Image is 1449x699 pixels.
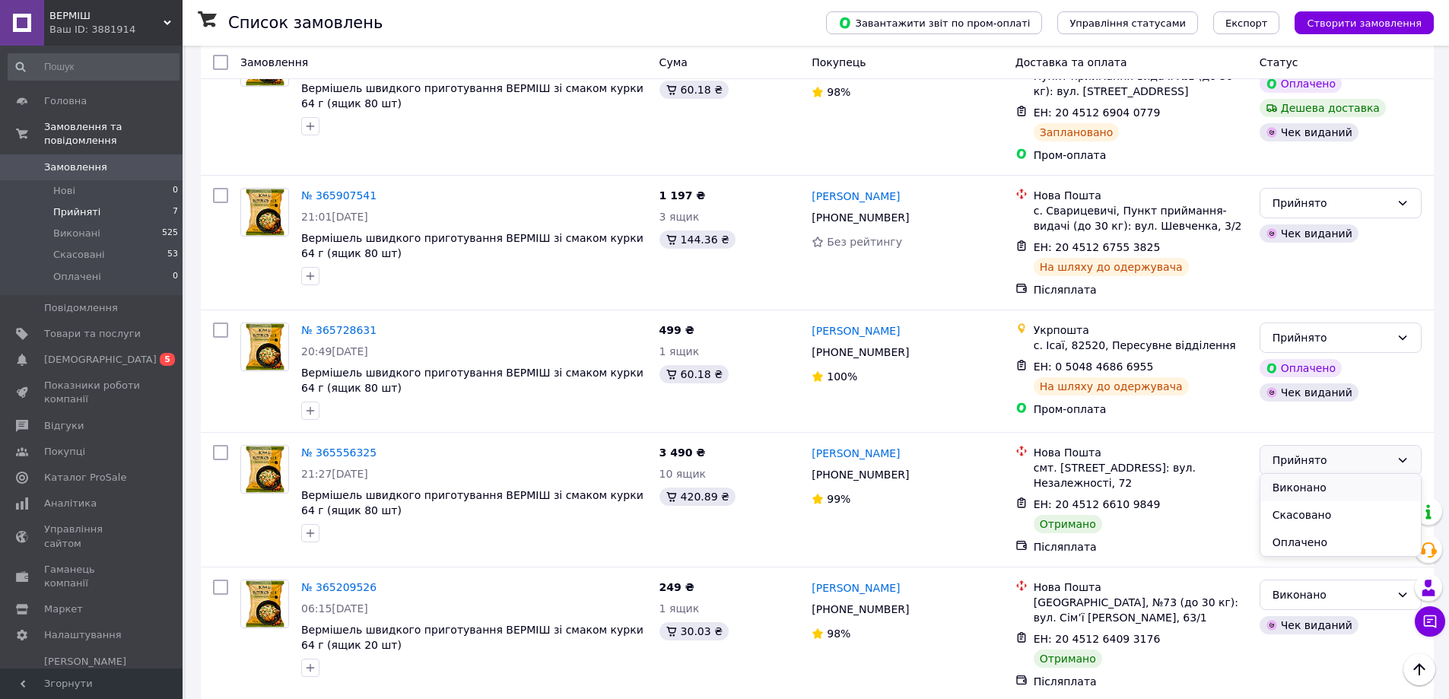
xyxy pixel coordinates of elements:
[44,628,122,642] span: Налаштування
[240,322,289,371] a: Фото товару
[44,497,97,510] span: Аналітика
[1273,586,1390,603] div: Виконано
[1260,501,1421,529] li: Скасовано
[301,324,377,336] a: № 365728631
[812,189,900,204] a: [PERSON_NAME]
[1260,99,1386,117] div: Дешева доставка
[167,248,178,262] span: 53
[301,82,643,110] span: Вермішель швидкого приготування ВЕРМІШ зі смаком курки 64 г (ящик 80 шт)
[53,184,75,198] span: Нові
[1034,123,1120,141] div: Заплановано
[44,563,141,590] span: Гаманець компанії
[812,603,909,615] span: [PHONE_NUMBER]
[44,419,84,433] span: Відгуки
[1034,148,1247,163] div: Пром-оплата
[812,446,900,461] a: [PERSON_NAME]
[1034,282,1247,297] div: Післяплата
[1260,529,1421,556] li: Оплачено
[812,580,900,596] a: [PERSON_NAME]
[1034,580,1247,595] div: Нова Пошта
[240,188,289,237] a: Фото товару
[1273,195,1390,211] div: Прийнято
[1034,106,1161,119] span: ЕН: 20 4512 6904 0779
[659,345,700,357] span: 1 ящик
[1034,361,1154,373] span: ЕН: 0 5048 4686 6955
[1279,16,1434,28] a: Створити замовлення
[301,345,368,357] span: 20:49[DATE]
[812,323,900,338] a: [PERSON_NAME]
[1273,329,1390,346] div: Прийнято
[301,581,377,593] a: № 365209526
[173,184,178,198] span: 0
[1034,338,1247,353] div: с. Ісаї, 82520, Пересувне відділення
[44,379,141,406] span: Показники роботи компанії
[301,468,368,480] span: 21:27[DATE]
[1415,606,1445,637] button: Чат з покупцем
[44,655,141,697] span: [PERSON_NAME] та рахунки
[1034,460,1247,491] div: смт. [STREET_ADDRESS]: вул. Незалежності, 72
[1057,11,1198,34] button: Управління статусами
[1034,633,1161,645] span: ЕН: 20 4512 6409 3176
[301,446,377,459] a: № 365556325
[44,160,107,174] span: Замовлення
[827,628,850,640] span: 98%
[8,53,180,81] input: Пошук
[1213,11,1280,34] button: Експорт
[1225,17,1268,29] span: Експорт
[1015,56,1127,68] span: Доставка та оплата
[301,602,368,615] span: 06:15[DATE]
[301,189,377,202] a: № 365907541
[44,327,141,341] span: Товари та послуги
[812,56,866,68] span: Покупець
[812,346,909,358] span: [PHONE_NUMBER]
[1034,498,1161,510] span: ЕН: 20 4512 6610 9849
[1034,241,1161,253] span: ЕН: 20 4512 6755 3825
[44,471,126,485] span: Каталог ProSale
[44,94,87,108] span: Головна
[1260,359,1342,377] div: Оплачено
[1260,474,1421,501] li: Виконано
[301,489,643,516] span: Вермішель швидкого приготування ВЕРМІШ зі смаком курки 64 г (ящик 80 шт)
[53,205,100,219] span: Прийняті
[659,581,694,593] span: 249 ₴
[659,324,694,336] span: 499 ₴
[659,446,706,459] span: 3 490 ₴
[1260,75,1342,93] div: Оплачено
[240,445,289,494] a: Фото товару
[1273,452,1390,469] div: Прийнято
[1260,616,1358,634] div: Чек виданий
[659,230,736,249] div: 144.36 ₴
[827,86,850,98] span: 98%
[827,236,902,248] span: Без рейтингу
[1260,56,1298,68] span: Статус
[1260,224,1358,243] div: Чек виданий
[659,468,706,480] span: 10 ящик
[1260,123,1358,141] div: Чек виданий
[659,189,706,202] span: 1 197 ₴
[1260,383,1358,402] div: Чек виданий
[173,205,178,219] span: 7
[301,211,368,223] span: 21:01[DATE]
[1034,515,1102,533] div: Отримано
[1034,377,1189,396] div: На шляху до одержувача
[44,602,83,616] span: Маркет
[838,16,1030,30] span: Завантажити звіт по пром-оплаті
[241,323,288,370] img: Фото товару
[241,446,288,493] img: Фото товару
[659,56,688,68] span: Cума
[1403,653,1435,685] button: Наверх
[49,23,183,37] div: Ваш ID: 3881914
[301,232,643,259] a: Вермішель швидкого приготування ВЕРМІШ зі смаком курки 64 г (ящик 80 шт)
[53,248,105,262] span: Скасовані
[44,301,118,315] span: Повідомлення
[44,445,85,459] span: Покупці
[44,523,141,550] span: Управління сайтом
[162,227,178,240] span: 525
[1034,650,1102,668] div: Отримано
[301,624,643,651] a: Вермішель швидкого приготування ВЕРМІШ зі смаком курки 64 г (ящик 20 шт)
[812,469,909,481] span: [PHONE_NUMBER]
[827,493,850,505] span: 99%
[1034,322,1247,338] div: Укрпошта
[44,353,157,367] span: [DEMOGRAPHIC_DATA]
